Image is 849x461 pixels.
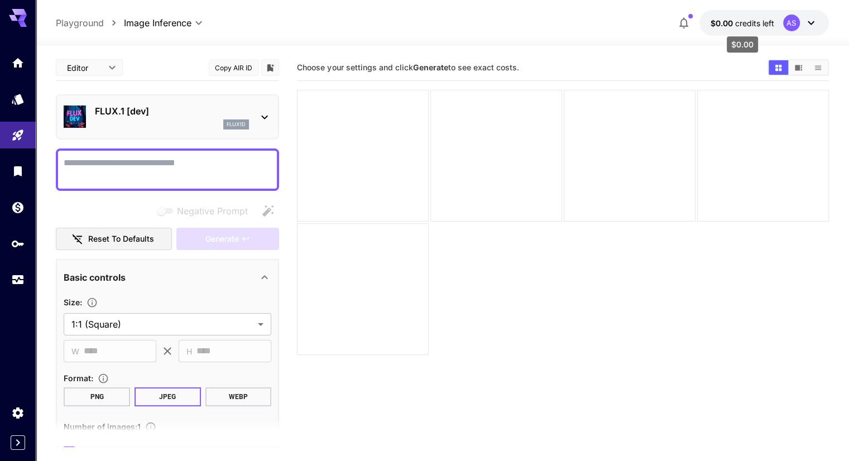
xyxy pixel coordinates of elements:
[11,273,25,287] div: Usage
[711,17,774,29] div: $0.00
[808,60,828,75] button: Show images in list view
[735,18,774,28] span: credits left
[135,387,201,406] button: JPEG
[95,104,249,118] p: FLUX.1 [dev]
[64,387,130,406] button: PNG
[209,60,259,76] button: Copy AIR ID
[768,59,829,76] div: Show images in grid viewShow images in video viewShow images in list view
[11,56,25,70] div: Home
[93,373,113,384] button: Choose the file format for the output image.
[11,164,25,178] div: Library
[56,16,124,30] nav: breadcrumb
[82,297,102,308] button: Adjust the dimensions of the generated image by specifying its width and height in pixels, or sel...
[124,16,191,30] span: Image Inference
[11,435,25,450] button: Expand sidebar
[711,18,735,28] span: $0.00
[67,62,102,74] span: Editor
[71,345,79,358] span: W
[205,387,272,406] button: WEBP
[789,60,808,75] button: Show images in video view
[155,204,257,218] span: Negative prompts are not compatible with the selected model.
[64,271,126,284] p: Basic controls
[11,200,25,214] div: Wallet
[64,297,82,307] span: Size :
[227,121,246,128] p: flux1d
[265,61,275,74] button: Add to library
[297,63,519,72] span: Choose your settings and click to see exact costs.
[64,373,93,383] span: Format :
[11,406,25,420] div: Settings
[11,237,25,251] div: API Keys
[64,100,271,134] div: FLUX.1 [dev]flux1d
[64,264,271,291] div: Basic controls
[186,345,192,358] span: H
[412,63,448,72] b: Generate
[71,318,253,331] span: 1:1 (Square)
[177,204,248,218] span: Negative Prompt
[783,15,800,31] div: AS
[699,10,829,36] button: $0.00AS
[11,92,25,106] div: Models
[11,128,25,142] div: Playground
[769,60,788,75] button: Show images in grid view
[56,228,172,251] button: Reset to defaults
[56,16,104,30] a: Playground
[727,36,758,52] div: $0.00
